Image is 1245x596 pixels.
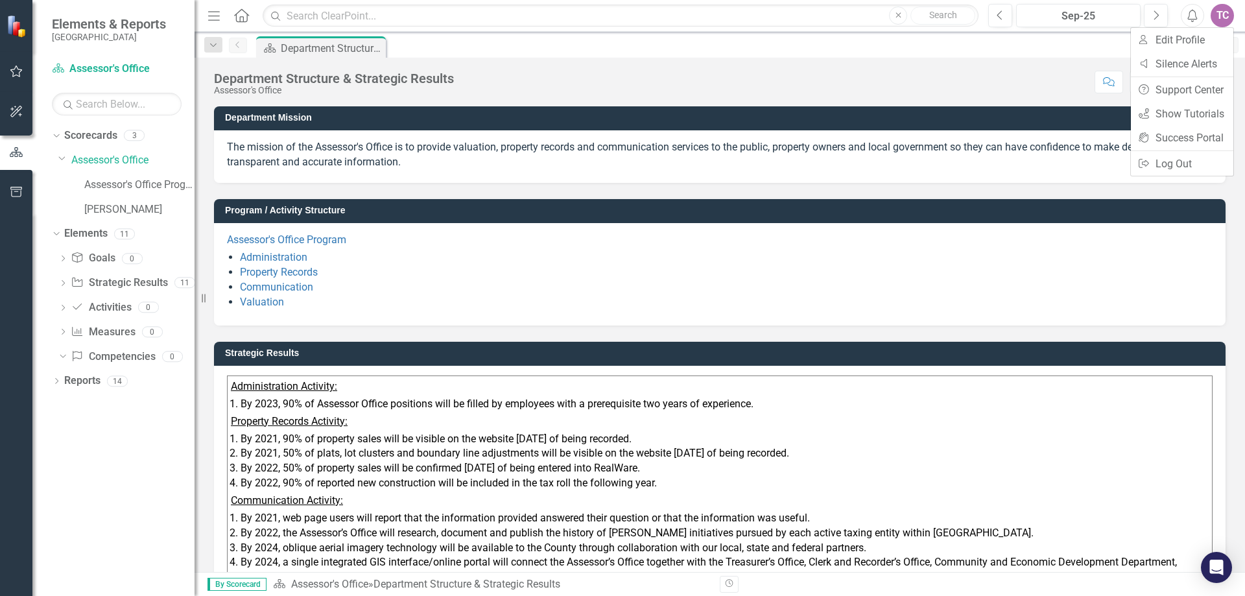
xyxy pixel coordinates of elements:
div: 3 [124,130,145,141]
div: 0 [138,302,159,313]
div: 14 [107,375,128,387]
div: 0 [122,253,143,264]
div: 11 [174,278,195,289]
a: Show Tutorials [1131,102,1233,126]
div: Department Structure & Strategic Results [214,71,454,86]
a: Activities [71,300,131,315]
a: Property Records [240,266,318,278]
a: Elements [64,226,108,241]
a: Goals [71,251,115,266]
input: Search Below... [52,93,182,115]
div: Department Structure & Strategic Results [281,40,383,56]
u: Communication Activity: [231,494,343,507]
a: Edit Profile [1131,28,1233,52]
div: Open Intercom Messenger [1201,552,1232,583]
a: Assessor's Office Program [84,178,195,193]
img: ClearPoint Strategy [6,15,29,38]
a: Success Portal [1131,126,1233,150]
h3: Strategic Results [225,348,1219,358]
a: Silence Alerts [1131,52,1233,76]
span: Elements & Reports [52,16,166,32]
li: By 2024, oblique aerial imagery technology will be available to the County through collaboration ... [241,541,1209,556]
div: 11 [114,228,135,239]
li: By 2021, 50% of plats, lot clusters and boundary line adjustments will be visible on the website ... [241,446,1209,461]
a: Reports [64,374,101,388]
button: TC [1211,4,1234,27]
div: » [273,577,710,592]
a: Support Center [1131,78,1233,102]
a: Assessor's Office Program [227,233,346,246]
small: [GEOGRAPHIC_DATA] [52,32,166,42]
a: Log Out [1131,152,1233,176]
a: [PERSON_NAME] [84,202,195,217]
li: By 2022, 90% of reported new construction will be included in the tax roll the following year. [241,476,1209,491]
a: Competencies [71,350,155,364]
li: By 2021, 90% of property sales will be visible on the website [DATE] of being recorded. [241,432,1209,447]
a: Measures [71,325,135,340]
div: 0 [142,326,163,337]
p: The mission of the Assessor's Office is to provide valuation, property records and communication ... [227,140,1213,170]
a: Assessor's Office [71,153,195,168]
a: Assessor's Office [52,62,182,77]
a: Strategic Results [71,276,167,291]
li: By 2021, web page users will report that the information provided answered their question or that... [241,511,1209,526]
span: By Scorecard [207,578,267,591]
a: Assessor's Office [291,578,368,590]
li: By 2022, the Assessor’s Office will research, document and publish the history of [PERSON_NAME] i... [241,526,1209,541]
a: Scorecards [64,128,117,143]
h3: Department Mission [225,113,1219,123]
input: Search ClearPoint... [263,5,978,27]
li: By 2023, 90% of Assessor Office positions will be filled by employees with a prerequisite two yea... [241,397,1209,412]
li: By 2022, 50% of property sales will be confirmed [DATE] of being entered into RealWare. [241,461,1209,476]
li: By 2024, a single integrated GIS interface/online portal will connect the Assessor’s Office toget... [241,555,1209,585]
a: Valuation [240,296,284,308]
u: Administration Activity: [231,380,337,392]
div: Sep-25 [1021,8,1136,24]
a: Administration [240,251,307,263]
h3: Program / Activity Structure [225,206,1219,215]
a: Communication [240,281,313,293]
button: Sep-25 [1016,4,1141,27]
button: Search [910,6,975,25]
span: Search [929,10,957,20]
div: 0 [162,351,183,362]
div: Department Structure & Strategic Results [373,578,560,590]
div: Assessor's Office [214,86,454,95]
u: Property Records Activity: [231,415,348,427]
